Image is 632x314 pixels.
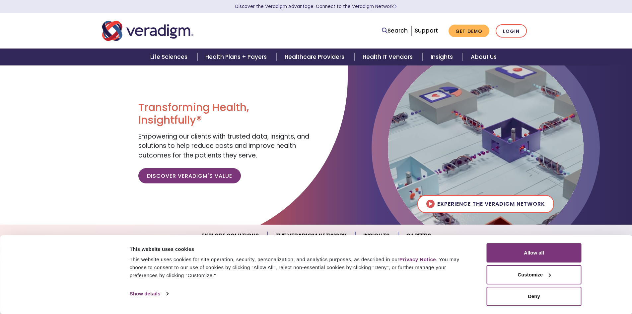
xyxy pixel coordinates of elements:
div: This website uses cookies [130,245,472,253]
a: Show details [130,289,168,299]
a: Login [496,24,527,38]
a: Careers [398,227,439,244]
img: Veradigm logo [102,20,193,42]
a: Get Demo [449,25,489,38]
a: Explore Solutions [193,227,267,244]
a: The Veradigm Network [267,227,355,244]
button: Customize [487,265,582,284]
span: Empowering our clients with trusted data, insights, and solutions to help reduce costs and improv... [138,132,309,160]
h1: Transforming Health, Insightfully® [138,101,311,127]
a: Search [382,26,408,35]
a: Support [415,27,438,35]
span: Learn More [394,3,397,10]
div: This website uses cookies for site operation, security, personalization, and analytics purposes, ... [130,256,472,279]
a: Health IT Vendors [355,49,423,65]
a: Health Plans + Payers [197,49,277,65]
a: Insights [355,227,398,244]
a: Privacy Notice [399,257,436,262]
button: Deny [487,287,582,306]
button: Allow all [487,243,582,262]
a: Discover Veradigm's Value [138,168,241,183]
a: About Us [463,49,505,65]
a: Healthcare Providers [277,49,354,65]
a: Life Sciences [142,49,197,65]
a: Discover the Veradigm Advantage: Connect to the Veradigm NetworkLearn More [235,3,397,10]
a: Insights [423,49,463,65]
